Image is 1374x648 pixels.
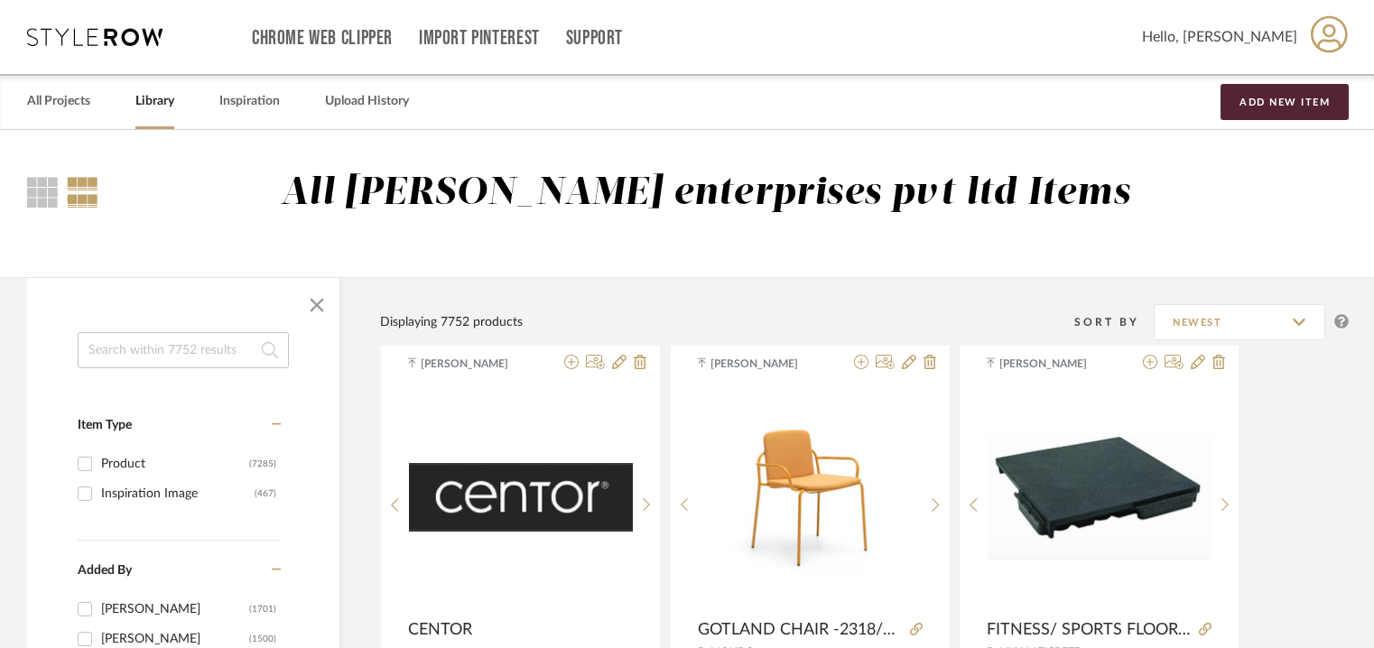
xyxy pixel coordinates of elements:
a: All Projects [27,89,90,114]
a: Import Pinterest [419,31,540,46]
a: Library [135,89,174,114]
img: CENTOR [409,463,633,532]
a: Inspiration [219,89,280,114]
span: CENTOR [408,620,472,640]
span: [PERSON_NAME] [421,356,534,372]
a: Upload History [325,89,409,114]
div: 0 [698,384,922,610]
img: GOTLAND CHAIR -2318/06B [698,385,922,609]
img: FITNESS/ SPORTS FLOORING – SOUND +VIBRATION ISOLATION MAT [988,434,1212,560]
button: Add New Item [1221,84,1349,120]
span: [PERSON_NAME] [999,356,1113,372]
span: Added By [78,564,132,577]
div: [PERSON_NAME] [101,595,249,624]
span: [PERSON_NAME] [710,356,824,372]
div: (7285) [249,449,276,478]
div: Product [101,449,249,478]
div: Sort By [1074,313,1154,331]
div: Inspiration Image [101,479,255,508]
div: (1701) [249,595,276,624]
div: Displaying 7752 products [380,312,523,332]
span: Hello, [PERSON_NAME] [1142,26,1297,48]
button: Close [299,287,335,323]
div: 0 [409,384,633,610]
span: GOTLAND CHAIR -2318/06B [698,620,903,640]
div: 0 [988,384,1212,610]
a: Support [566,31,623,46]
div: (467) [255,479,276,508]
span: FITNESS/ SPORTS FLOORING – SOUND +VIBRATION ISOLATION MAT [987,620,1192,640]
span: Item Type [78,419,132,431]
a: Chrome Web Clipper [252,31,393,46]
input: Search within 7752 results [78,332,289,368]
div: All [PERSON_NAME] enterprises pvt ltd Items [281,171,1130,217]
